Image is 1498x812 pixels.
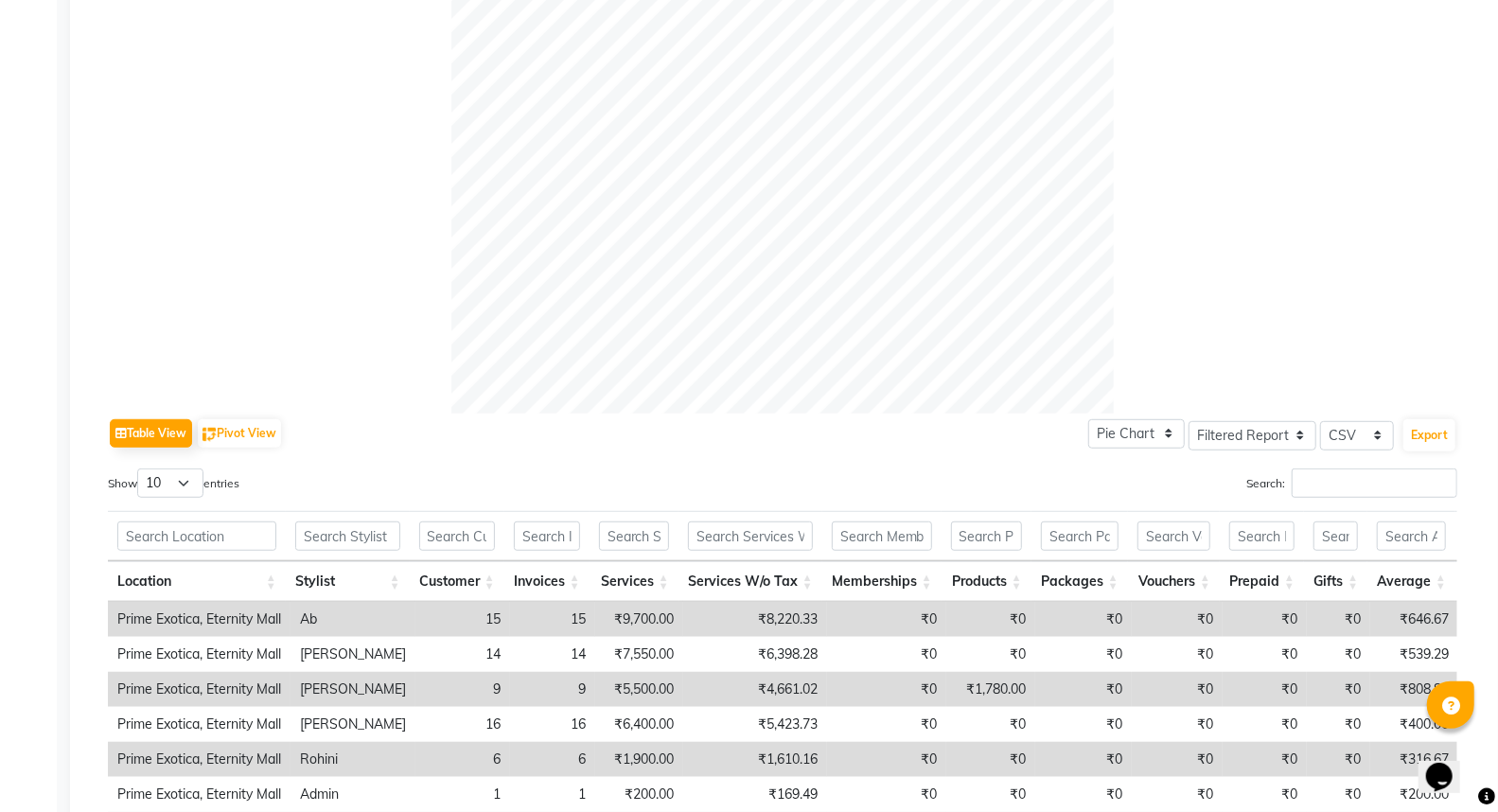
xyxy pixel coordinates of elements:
[108,777,291,812] td: Prime Exotica, Eternity Mall
[1370,742,1458,777] td: ₹316.67
[291,777,415,812] td: Admin
[286,561,410,602] th: Stylist: activate to sort column ascending
[1229,521,1295,551] input: Search Prepaid
[1132,672,1223,707] td: ₹0
[946,707,1035,742] td: ₹0
[1035,672,1132,707] td: ₹0
[1370,707,1458,742] td: ₹400.00
[291,707,415,742] td: [PERSON_NAME]
[1035,707,1132,742] td: ₹0
[504,561,590,602] th: Invoices: activate to sort column ascending
[1313,521,1358,551] input: Search Gifts
[1223,602,1307,637] td: ₹0
[946,742,1035,777] td: ₹0
[1132,602,1223,637] td: ₹0
[683,777,827,812] td: ₹169.49
[1304,561,1367,602] th: Gifts: activate to sort column ascending
[510,707,595,742] td: 16
[1223,777,1307,812] td: ₹0
[108,602,291,637] td: Prime Exotica, Eternity Mall
[1223,637,1307,672] td: ₹0
[1367,561,1455,602] th: Average: activate to sort column ascending
[137,468,203,498] select: Showentries
[203,428,217,442] img: pivot.png
[595,672,683,707] td: ₹5,500.00
[108,468,239,498] label: Show entries
[946,777,1035,812] td: ₹0
[1132,637,1223,672] td: ₹0
[1246,468,1457,498] label: Search:
[1370,602,1458,637] td: ₹646.67
[1370,637,1458,672] td: ₹539.29
[1132,707,1223,742] td: ₹0
[108,742,291,777] td: Prime Exotica, Eternity Mall
[683,602,827,637] td: ₹8,220.33
[946,637,1035,672] td: ₹0
[1220,561,1304,602] th: Prepaid: activate to sort column ascending
[295,521,400,551] input: Search Stylist
[1307,777,1370,812] td: ₹0
[946,672,1035,707] td: ₹1,780.00
[1031,561,1128,602] th: Packages: activate to sort column ascending
[198,419,281,448] button: Pivot View
[595,602,683,637] td: ₹9,700.00
[599,521,669,551] input: Search Services
[946,602,1035,637] td: ₹0
[110,419,192,448] button: Table View
[1041,521,1119,551] input: Search Packages
[510,637,595,672] td: 14
[827,602,946,637] td: ₹0
[827,637,946,672] td: ₹0
[419,521,495,551] input: Search Customer
[595,742,683,777] td: ₹1,900.00
[942,561,1031,602] th: Products: activate to sort column ascending
[683,742,827,777] td: ₹1,610.16
[510,742,595,777] td: 6
[827,742,946,777] td: ₹0
[1223,707,1307,742] td: ₹0
[1403,419,1455,451] button: Export
[1035,777,1132,812] td: ₹0
[1307,672,1370,707] td: ₹0
[410,561,504,602] th: Customer: activate to sort column ascending
[510,672,595,707] td: 9
[683,672,827,707] td: ₹4,661.02
[108,637,291,672] td: Prime Exotica, Eternity Mall
[1419,736,1479,793] iframe: chat widget
[1137,521,1210,551] input: Search Vouchers
[679,561,822,602] th: Services W/o Tax: activate to sort column ascending
[514,521,580,551] input: Search Invoices
[1223,742,1307,777] td: ₹0
[827,672,946,707] td: ₹0
[415,602,510,637] td: 15
[595,637,683,672] td: ₹7,550.00
[1377,521,1446,551] input: Search Average
[832,521,932,551] input: Search Memberships
[827,707,946,742] td: ₹0
[291,672,415,707] td: [PERSON_NAME]
[595,777,683,812] td: ₹200.00
[1132,742,1223,777] td: ₹0
[415,637,510,672] td: 14
[291,602,415,637] td: Ab
[1223,672,1307,707] td: ₹0
[1307,742,1370,777] td: ₹0
[595,707,683,742] td: ₹6,400.00
[510,777,595,812] td: 1
[1307,602,1370,637] td: ₹0
[683,637,827,672] td: ₹6,398.28
[688,521,813,551] input: Search Services W/o Tax
[1307,637,1370,672] td: ₹0
[683,707,827,742] td: ₹5,423.73
[108,672,291,707] td: Prime Exotica, Eternity Mall
[590,561,679,602] th: Services: activate to sort column ascending
[1132,777,1223,812] td: ₹0
[415,777,510,812] td: 1
[1035,637,1132,672] td: ₹0
[827,777,946,812] td: ₹0
[1370,777,1458,812] td: ₹200.00
[822,561,942,602] th: Memberships: activate to sort column ascending
[108,561,286,602] th: Location: activate to sort column ascending
[108,707,291,742] td: Prime Exotica, Eternity Mall
[415,707,510,742] td: 16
